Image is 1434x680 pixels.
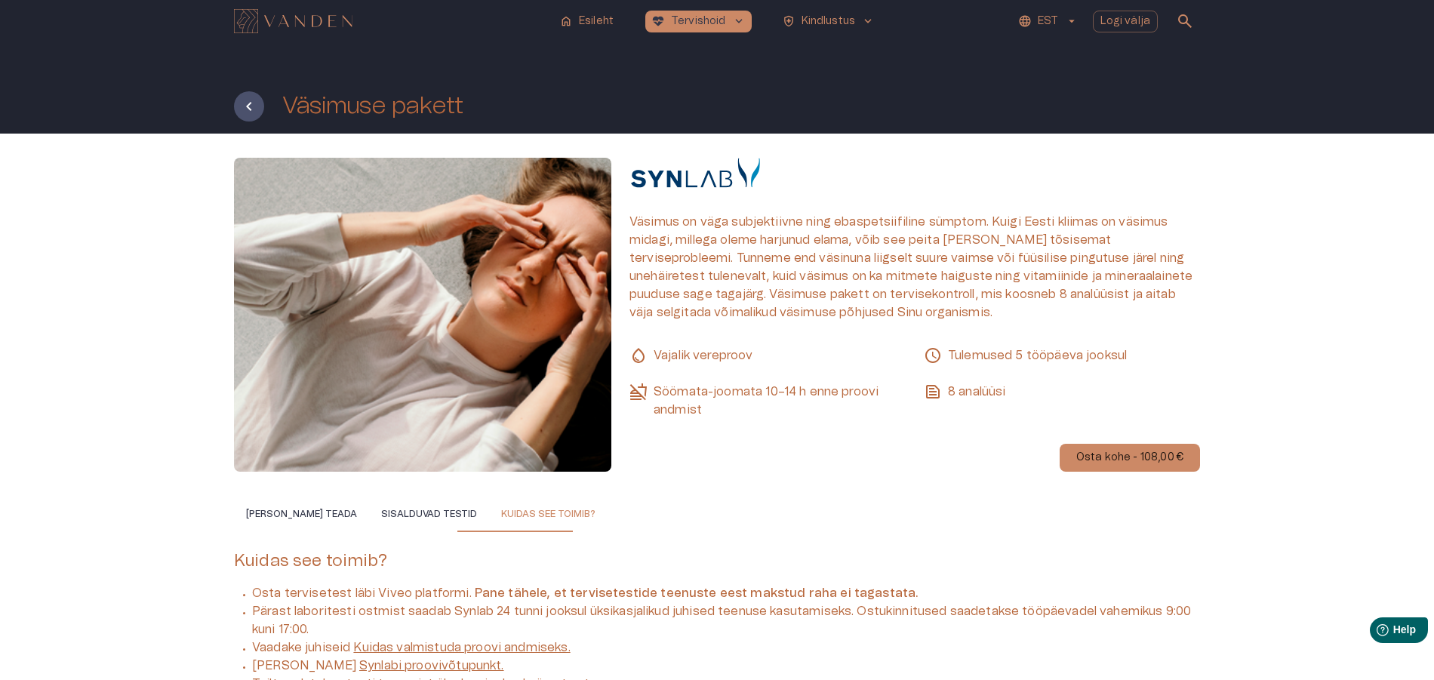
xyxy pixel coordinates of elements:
p: 8 analüüsi [924,383,1200,401]
p: Tulemused 5 tööpäeva jooksul [924,346,1200,365]
button: Logi välja [1093,11,1159,32]
p: Logi välja [1100,14,1151,29]
button: health_and_safetyKindlustuskeyboard_arrow_down [776,11,882,32]
p: Esileht [579,14,614,29]
button: [PERSON_NAME] teada [234,496,369,532]
button: Tagasi [234,91,264,122]
img: Synlab logo [629,158,762,188]
p: EST [1038,14,1058,29]
p: Söömata-joomata 10–14 h enne proovi andmist [629,383,906,419]
p: Osta tervisetest läbi Viveo platformi. [252,584,1200,602]
span: home [559,14,573,28]
button: EST [1016,11,1080,32]
button: ecg_heartTervishoidkeyboard_arrow_down [645,11,752,32]
iframe: Help widget launcher [1316,611,1434,654]
p: Pane tähele, et tervisetestide teenuste eest makstud raha ei tagastata. [475,584,919,602]
span: search [1176,12,1194,30]
img: Lab test product [234,158,611,472]
a: Synlabi proovivõtupunkt. [359,657,504,675]
button: Sisalduvad testid [369,496,489,532]
h1: Väsimuse pakett [282,93,463,119]
span: keyboard_arrow_down [732,14,746,28]
button: homeEsileht [553,11,621,32]
span: keyboard_arrow_down [861,14,875,28]
p: Kindlustus [802,14,856,29]
img: Vanden logo [234,9,352,33]
a: Kuidas valmistuda proovi andmiseks. [353,638,570,657]
p: [PERSON_NAME] [252,657,1200,675]
p: Tervishoid [671,14,726,29]
p: Pärast laboritesti ostmist saadab Synlab 24 tunni jooksul üksikasjalikud juhised teenuse kasutami... [252,602,1200,638]
h5: Kuidas see toimib? [234,550,1200,572]
p: Osta kohe - 108,00 € [1076,450,1183,466]
p: Väsimus on väga subjektiivne ning ebaspetsiifiline sümptom. Kuigi Eesti kliimas on väsimus midagi... [629,213,1200,322]
p: Vaadake juhiseid [252,638,1200,657]
span: health_and_safety [782,14,795,28]
button: Kuidas see toimib? [489,496,608,532]
span: ecg_heart [651,14,665,28]
p: Vajalik vereproov [629,346,906,365]
button: open search modal [1170,6,1200,36]
a: Navigate to homepage [234,11,547,32]
button: Osta kohe - 108,00 € [1060,444,1200,472]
